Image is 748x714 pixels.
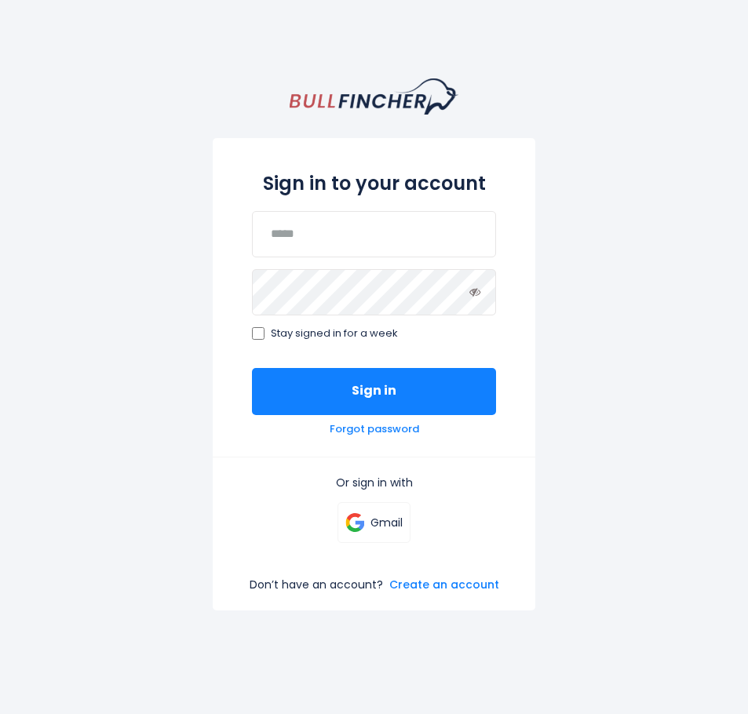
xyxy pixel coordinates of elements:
[290,78,458,115] a: homepage
[250,577,383,592] p: Don’t have an account?
[252,475,496,490] p: Or sign in with
[370,515,403,530] p: Gmail
[252,173,496,195] h2: Sign in to your account
[252,368,496,415] button: Sign in
[330,423,419,436] a: Forgot password
[338,502,411,543] a: Gmail
[271,327,398,341] span: Stay signed in for a week
[252,327,265,340] input: Stay signed in for a week
[389,577,499,592] a: Create an account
